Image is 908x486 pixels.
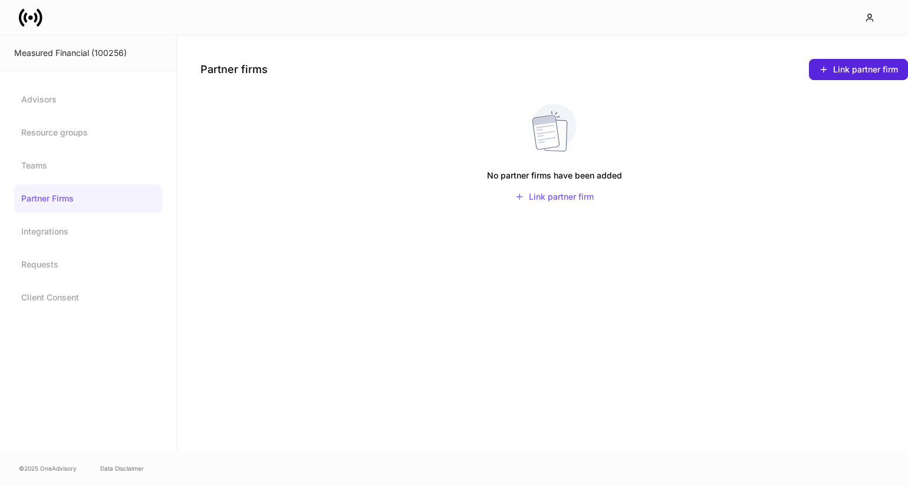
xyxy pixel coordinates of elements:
[14,151,162,180] a: Teams
[809,59,908,80] button: Link partner firm
[819,65,898,74] div: Link partner firm
[200,62,268,77] h4: Partner firms
[505,186,604,207] button: Link partner firm
[100,464,144,473] a: Data Disclaimer
[14,250,162,279] a: Requests
[14,283,162,312] a: Client Consent
[515,192,594,201] div: Link partner firm
[487,165,622,186] h5: No partner firms have been added
[14,118,162,147] a: Resource groups
[14,217,162,246] a: Integrations
[14,184,162,213] a: Partner Firms
[19,464,77,473] span: © 2025 OneAdvisory
[14,85,162,114] a: Advisors
[14,47,162,59] div: Measured Financial (100256)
